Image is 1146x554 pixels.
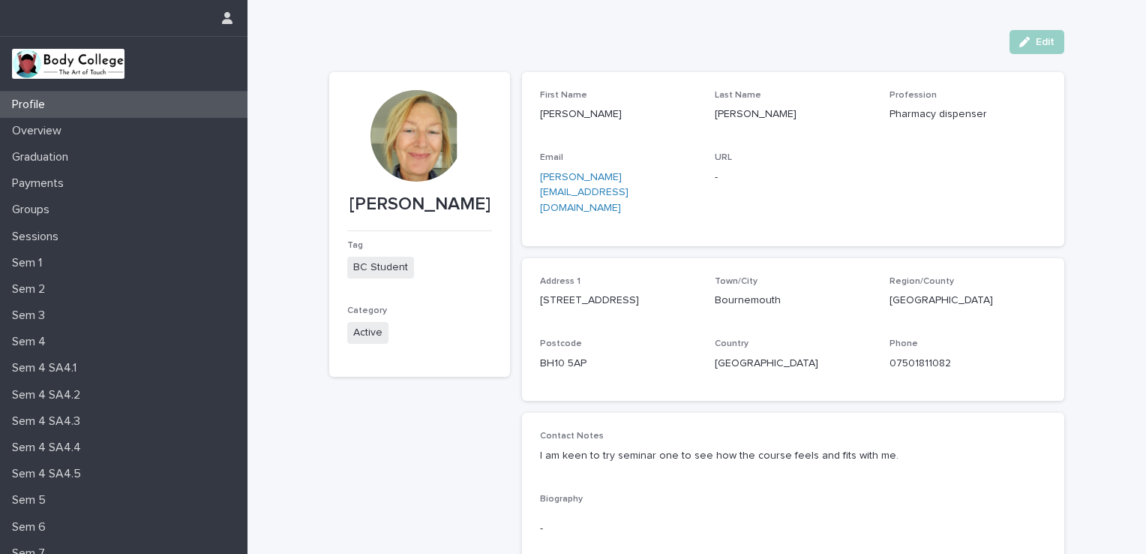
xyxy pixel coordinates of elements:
[889,277,954,286] span: Region/County
[540,448,1046,464] p: I am keen to try seminar one to see how the course feels and fits with me.
[540,153,563,162] span: Email
[6,493,58,507] p: Sem 5
[6,124,73,138] p: Overview
[347,241,363,250] span: Tag
[540,107,697,122] p: [PERSON_NAME]
[715,170,871,185] p: -
[889,91,937,100] span: Profession
[6,203,61,217] p: Groups
[540,339,582,348] span: Postcode
[6,309,57,323] p: Sem 3
[540,277,580,286] span: Address 1
[347,194,492,215] p: [PERSON_NAME]
[889,339,918,348] span: Phone
[540,495,583,504] span: Biography
[6,335,58,349] p: Sem 4
[540,521,1046,537] p: -
[540,432,604,441] span: Contact Notes
[6,98,57,112] p: Profile
[715,293,871,309] p: Bournemouth
[889,358,951,369] a: 07501811082
[6,176,76,191] p: Payments
[715,356,871,372] p: [GEOGRAPHIC_DATA]
[347,257,414,279] span: BC Student
[715,153,732,162] span: URL
[540,293,697,309] p: [STREET_ADDRESS]
[6,150,80,164] p: Graduation
[12,49,124,79] img: xvtzy2PTuGgGH0xbwGb2
[347,322,388,344] span: Active
[6,388,92,402] p: Sem 4 SA4.2
[6,282,57,297] p: Sem 2
[540,356,697,372] p: BH10 5AP
[6,467,93,481] p: Sem 4 SA4.5
[6,414,92,429] p: Sem 4 SA4.3
[6,230,70,244] p: Sessions
[715,91,761,100] span: Last Name
[1009,30,1064,54] button: Edit
[540,172,628,214] a: [PERSON_NAME][EMAIL_ADDRESS][DOMAIN_NAME]
[540,91,587,100] span: First Name
[1036,37,1054,47] span: Edit
[6,441,93,455] p: Sem 4 SA4.4
[6,361,88,375] p: Sem 4 SA4.1
[889,293,1046,309] p: [GEOGRAPHIC_DATA]
[6,520,58,534] p: Sem 6
[347,306,387,315] span: Category
[715,339,748,348] span: Country
[715,277,757,286] span: Town/City
[889,107,1046,122] p: Pharmacy dispenser
[6,256,54,270] p: Sem 1
[715,107,871,122] p: [PERSON_NAME]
